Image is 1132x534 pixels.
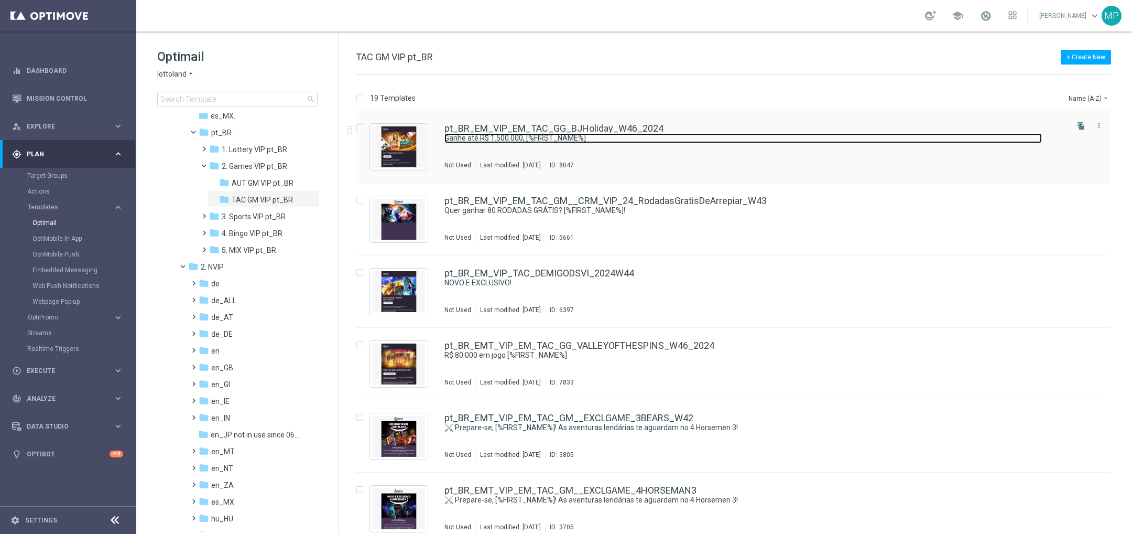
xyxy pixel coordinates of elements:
i: folder [199,127,209,137]
a: OptiMobile Push [32,250,109,259]
span: search [307,95,315,103]
i: keyboard_arrow_right [113,393,123,403]
span: en_ZA [211,480,234,490]
i: folder [198,429,209,440]
i: folder [199,513,209,524]
span: 4. Bingo VIP pt_BR [222,229,282,238]
div: Press SPACE to select this row. [345,255,1130,328]
div: Templates [28,204,113,210]
div: Not Used [444,306,471,314]
img: 3705.jpeg [373,488,425,529]
span: es_MX. [211,111,235,121]
div: Last modified: [DATE] [476,451,545,459]
span: keyboard_arrow_down [1089,10,1101,22]
a: pt_BR_EMT_VIP_EM_TAC_GM__EXCLGAME_4HORSEMAN3 [444,486,696,495]
button: OptiPromo keyboard_arrow_right [27,313,124,322]
i: folder [199,278,209,289]
a: pt_BR_EMT_VIP_EM_TAC_GM__EXCLGAME_3BEARS_W42 [444,413,693,423]
div: Not Used [444,161,471,169]
span: hu_HU [211,514,233,524]
i: file_copy [1077,122,1085,130]
a: Ganhe até R$ 1.500.000, [%FIRST_NAME%] [444,133,1042,143]
div: ID: [545,378,574,387]
div: Press SPACE to select this row. [345,183,1130,255]
button: file_copy [1074,119,1088,133]
span: school [952,10,963,22]
div: ⚔️ Prepare-se, [%FIRST_NAME%]! As aventuras lendárias te aguardam no 4 Horsemen 3! [444,423,1066,433]
div: Streams [27,325,135,341]
div: Actions [27,184,135,199]
i: lightbulb [12,450,21,459]
div: Plan [12,149,113,159]
a: OptiMobile In-App [32,234,109,243]
i: folder [199,295,209,305]
div: Target Groups [27,168,135,184]
span: OptiPromo [28,314,103,321]
a: pt_BR_EMT_VIP_EM_TAC_GG_VALLEYOFTHESPINS_W46_2024 [444,341,714,350]
div: Not Used [444,451,471,459]
div: +10 [110,451,123,457]
span: Templates [28,204,103,210]
button: more_vert [1094,119,1104,132]
a: Web Push Notifications [32,282,109,290]
button: + Create New [1061,50,1111,65]
div: 3805 [559,451,574,459]
i: keyboard_arrow_right [113,366,123,376]
button: Data Studio keyboard_arrow_right [12,422,124,431]
span: Data Studio [27,423,113,430]
div: NOVO E EXCLUSIVO! [444,278,1066,288]
div: 7833 [559,378,574,387]
span: 2. NVIP [201,262,224,272]
div: Press SPACE to select this row. [345,328,1130,400]
a: Optibot [27,440,110,468]
span: Execute [27,368,113,374]
a: Target Groups [27,172,109,180]
p: 19 Templates [370,93,416,103]
div: Last modified: [DATE] [476,378,545,387]
div: Press SPACE to select this row. [345,111,1130,183]
a: Webpage Pop-up [32,297,109,306]
div: Mission Control [12,94,124,103]
a: Settings [25,517,57,524]
a: pt_BR_EM_VIP_EM_TAC_GG_BJHoliday_W46_2024 [444,124,663,133]
div: Last modified: [DATE] [476,161,545,169]
i: track_changes [12,394,21,403]
span: de [211,279,220,289]
div: OptiPromo [28,314,113,321]
span: es_MX [211,497,234,507]
div: Optimail [32,215,135,231]
span: en_JP not in use since 06/2025 [211,430,301,440]
a: [PERSON_NAME]keyboard_arrow_down [1038,8,1102,24]
button: person_search Explore keyboard_arrow_right [12,122,124,131]
div: OptiMobile Push [32,247,135,262]
div: Templates [27,199,135,309]
i: folder [209,228,220,238]
span: 1. Lottery VIP pt_BR [222,145,287,154]
h1: Optimail [157,48,318,65]
a: ⚔️ Prepare-se, [%FIRST_NAME%]! As aventuras lendárias te aguardam no 4 Horsemen 3! [444,423,1042,433]
div: gps_fixed Plan keyboard_arrow_right [12,150,124,158]
span: en_GI [211,380,230,389]
div: play_circle_outline Execute keyboard_arrow_right [12,367,124,375]
span: en_NT [211,464,233,473]
span: en_GB [211,363,233,372]
span: 3. Sports VIP pt_BR [222,212,286,221]
span: Explore [27,123,113,130]
button: lightbulb Optibot +10 [12,450,124,458]
i: gps_fixed [12,149,21,159]
button: Templates keyboard_arrow_right [27,203,124,211]
i: folder [198,110,209,121]
span: en [211,346,220,356]
a: Realtime Triggers [27,345,109,353]
span: AUT GM VIP pt_BR [232,178,293,188]
span: de_ALL [211,296,236,305]
input: Search Template [157,92,318,106]
span: de_DE [211,329,233,339]
div: equalizer Dashboard [12,67,124,75]
span: 5. MIX VIP pt_BR [222,245,276,255]
div: Optibot [12,440,123,468]
div: ID: [545,523,574,531]
i: folder [199,496,209,507]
